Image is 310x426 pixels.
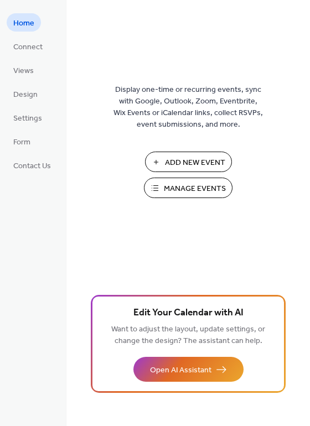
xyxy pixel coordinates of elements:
span: Contact Us [13,160,51,172]
span: Settings [13,113,42,124]
span: Connect [13,41,43,53]
span: Home [13,18,34,29]
a: Connect [7,37,49,55]
a: Settings [7,108,49,127]
button: Add New Event [145,152,232,172]
span: Open AI Assistant [150,365,211,376]
a: Home [7,13,41,32]
a: Views [7,61,40,79]
span: Display one-time or recurring events, sync with Google, Outlook, Zoom, Eventbrite, Wix Events or ... [113,84,263,131]
span: Add New Event [165,157,225,169]
span: Form [13,137,30,148]
button: Open AI Assistant [133,357,244,382]
a: Design [7,85,44,103]
span: Design [13,89,38,101]
button: Manage Events [144,178,232,198]
a: Contact Us [7,156,58,174]
span: Manage Events [164,183,226,195]
span: Want to adjust the layout, update settings, or change the design? The assistant can help. [111,322,265,349]
span: Edit Your Calendar with AI [133,305,244,321]
a: Form [7,132,37,150]
span: Views [13,65,34,77]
